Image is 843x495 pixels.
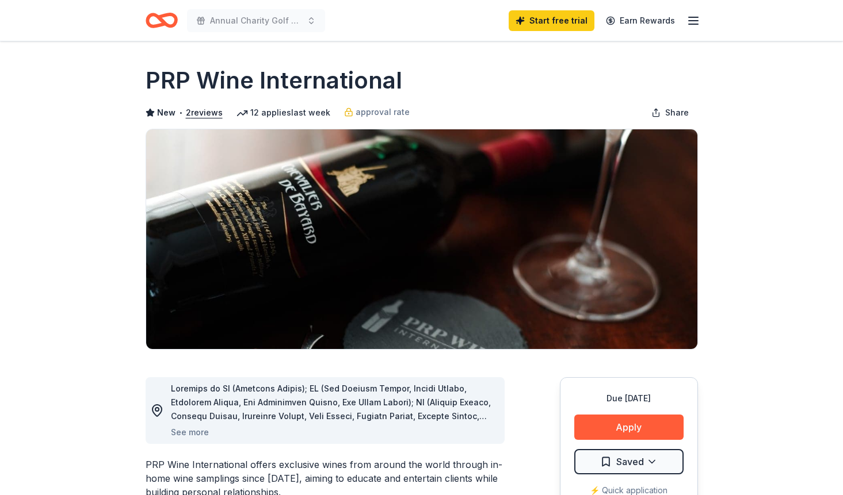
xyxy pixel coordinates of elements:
a: approval rate [344,105,410,119]
img: Image for PRP Wine International [146,129,697,349]
h1: PRP Wine International [146,64,402,97]
span: Annual Charity Golf Tournament [210,14,302,28]
a: Earn Rewards [599,10,682,31]
div: 12 applies last week [237,106,330,120]
button: Annual Charity Golf Tournament [187,9,325,32]
div: Due [DATE] [574,392,684,405]
span: • [178,108,182,117]
span: Saved [616,454,644,469]
button: Share [642,101,698,124]
a: Home [146,7,178,34]
button: Saved [574,449,684,474]
span: New [157,106,176,120]
button: 2reviews [186,106,223,120]
button: See more [171,425,209,439]
button: Apply [574,415,684,440]
span: approval rate [356,105,410,119]
a: Start free trial [509,10,594,31]
span: Share [665,106,689,120]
